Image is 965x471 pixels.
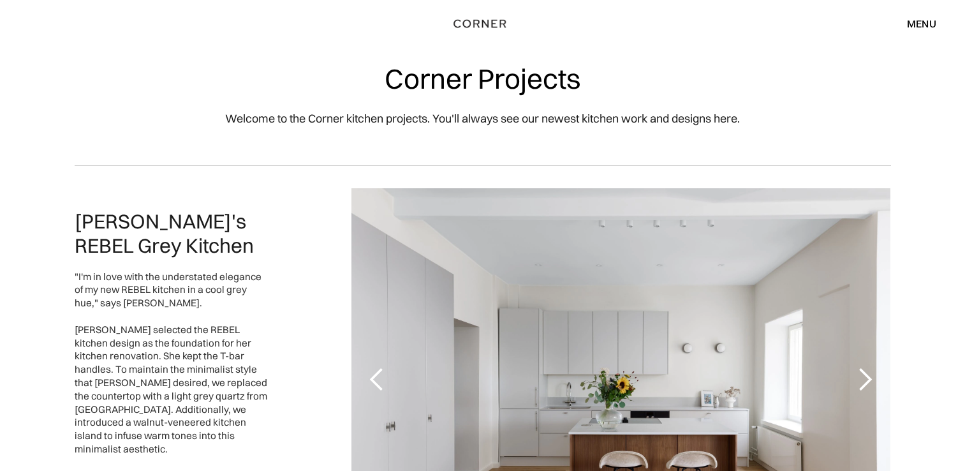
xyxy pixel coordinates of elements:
[75,209,267,258] h2: [PERSON_NAME]'s REBEL Grey Kitchen
[447,15,518,32] a: home
[385,64,581,94] h1: Corner Projects
[907,19,936,29] div: menu
[894,13,936,34] div: menu
[225,110,740,127] p: Welcome to the Corner kitchen projects. You'll always see our newest kitchen work and designs here.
